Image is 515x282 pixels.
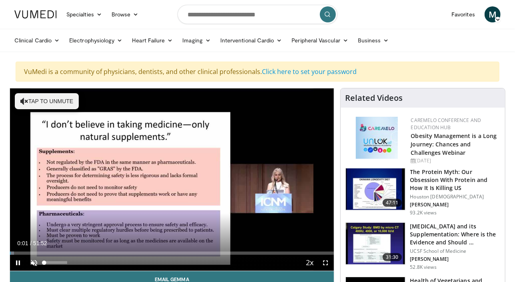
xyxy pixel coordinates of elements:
a: Clinical Cardio [10,32,64,48]
img: 4bb25b40-905e-443e-8e37-83f056f6e86e.150x105_q85_crop-smart_upscale.jpg [346,223,405,264]
p: 52.8K views [410,264,437,270]
a: CaReMeLO Conference and Education Hub [411,117,481,131]
a: Imaging [178,32,216,48]
button: Unmute [26,255,42,271]
a: Peripheral Vascular [287,32,353,48]
a: 31:30 [MEDICAL_DATA] and its Supplementation: Where is the Evidence and Should … UCSF School of M... [345,222,500,270]
p: [PERSON_NAME] [410,202,500,208]
span: 0:01 [17,240,28,246]
a: Favorites [447,6,480,22]
img: VuMedi Logo [14,10,57,18]
a: Electrophysiology [64,32,127,48]
p: Houston [DEMOGRAPHIC_DATA] [410,194,500,200]
input: Search topics, interventions [178,5,337,24]
button: Tap to unmute [15,93,79,109]
img: 45df64a9-a6de-482c-8a90-ada250f7980c.png.150x105_q85_autocrop_double_scale_upscale_version-0.2.jpg [356,117,398,159]
h3: [MEDICAL_DATA] and its Supplementation: Where is the Evidence and Should … [410,222,500,246]
h3: The Protein Myth: Our Obsession With Protein and How It Is Killing US [410,168,500,192]
button: Fullscreen [318,255,334,271]
p: 93.2K views [410,210,437,216]
span: 31:30 [383,253,402,261]
div: [DATE] [411,157,499,164]
span: 51:52 [33,240,47,246]
a: Interventional Cardio [216,32,287,48]
div: VuMedi is a community of physicians, dentists, and other clinical professionals. [16,62,499,82]
button: Pause [10,255,26,271]
p: [PERSON_NAME] [410,256,500,262]
a: Business [353,32,394,48]
img: b7b8b05e-5021-418b-a89a-60a270e7cf82.150x105_q85_crop-smart_upscale.jpg [346,168,405,210]
p: UCSF School of Medicine [410,248,500,254]
a: Obesity Management is a Long Journey: Chances and Challenges Webinar [411,132,497,156]
h4: Related Videos [345,93,403,103]
span: 47:11 [383,199,402,207]
div: Progress Bar [10,252,334,255]
a: Click here to set your password [262,67,357,76]
a: M [485,6,501,22]
a: Browse [107,6,144,22]
video-js: Video Player [10,88,334,271]
a: Specialties [62,6,107,22]
div: Volume Level [44,261,67,264]
button: Playback Rate [302,255,318,271]
a: Heart Failure [127,32,178,48]
span: / [30,240,32,246]
a: 47:11 The Protein Myth: Our Obsession With Protein and How It Is Killing US Houston [DEMOGRAPHIC_... [345,168,500,216]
